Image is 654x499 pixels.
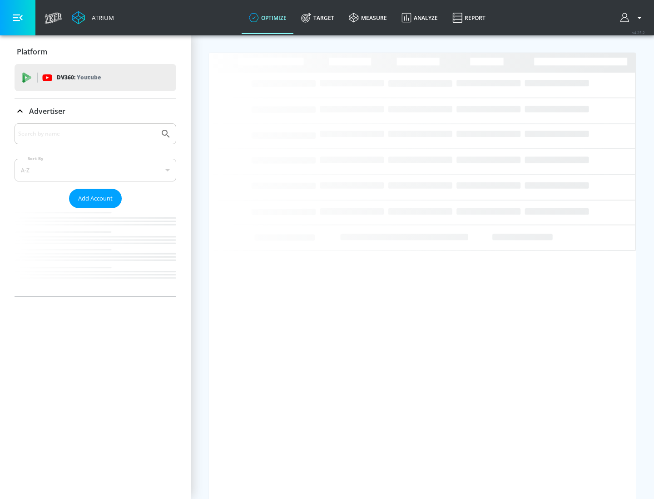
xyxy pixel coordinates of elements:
a: Target [294,1,342,34]
p: Youtube [77,73,101,82]
div: A-Z [15,159,176,181]
input: Search by name [18,128,156,140]
nav: list of Advertiser [15,208,176,296]
p: Platform [17,47,47,57]
div: Advertiser [15,98,176,124]
a: measure [342,1,394,34]
div: Advertiser [15,123,176,296]
span: v 4.25.2 [632,30,645,35]
div: DV360: Youtube [15,64,176,91]
p: Advertiser [29,106,65,116]
div: Platform [15,39,176,64]
div: Atrium [88,14,114,22]
a: Report [445,1,493,34]
p: DV360: [57,73,101,83]
label: Sort By [26,156,45,161]
span: Add Account [78,193,113,204]
a: optimize [242,1,294,34]
a: Analyze [394,1,445,34]
a: Atrium [72,11,114,24]
button: Add Account [69,189,122,208]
